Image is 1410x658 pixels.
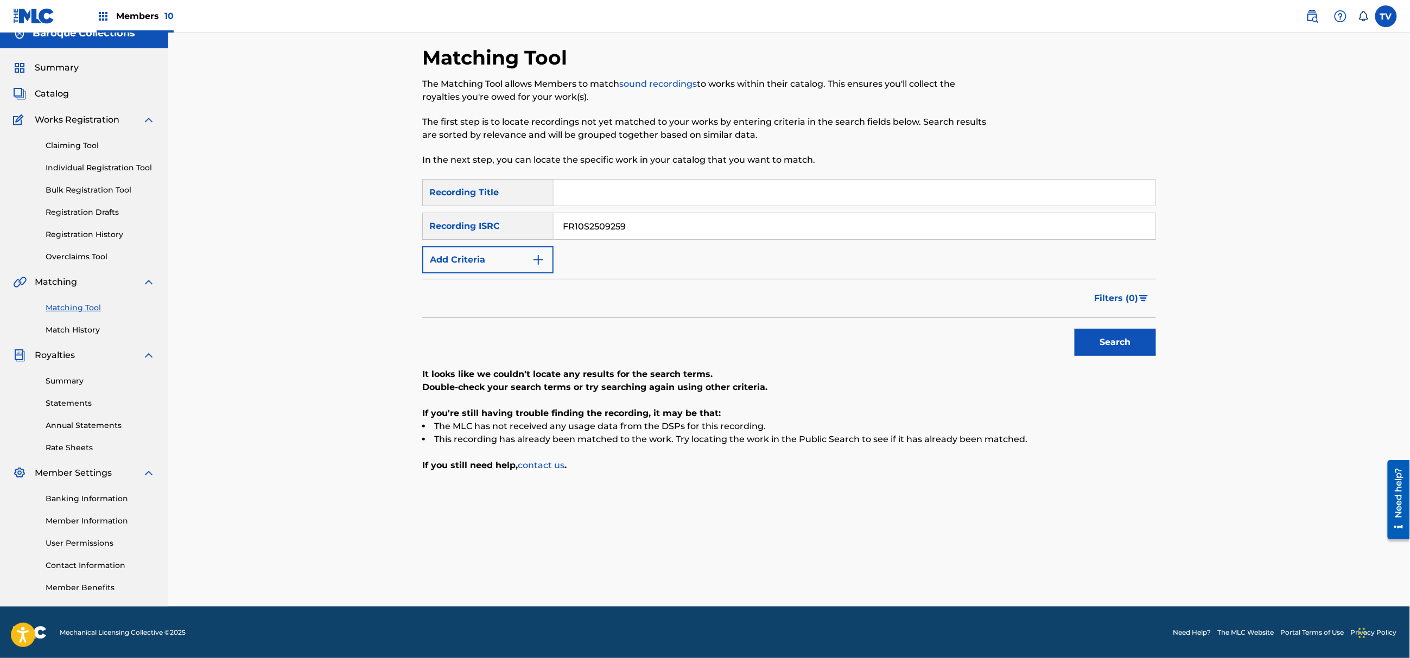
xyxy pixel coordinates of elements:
img: expand [142,467,155,480]
h5: Baroque Collections [33,27,135,40]
img: search [1306,10,1319,23]
span: Summary [35,61,79,74]
a: Public Search [1301,5,1323,27]
a: Rate Sheets [46,442,155,453]
img: Works Registration [13,113,27,126]
p: If you're still having trouble finding the recording, it may be that: [422,407,1156,420]
a: Summary [46,375,155,387]
img: filter [1139,295,1148,302]
div: Chat-Widget [1356,606,1410,658]
span: Works Registration [35,113,119,126]
p: Double-check your search terms or try searching again using other criteria. [422,381,1156,394]
h2: Matching Tool [422,46,573,70]
a: Bulk Registration Tool [46,184,155,196]
img: help [1334,10,1347,23]
img: logo [13,626,47,639]
img: Accounts [13,27,26,40]
img: Member Settings [13,467,26,480]
a: Need Help? [1173,628,1211,637]
a: Portal Terms of Use [1281,628,1344,637]
div: Ziehen [1359,617,1365,649]
button: Add Criteria [422,246,554,273]
span: Member Settings [35,467,112,480]
span: Filters ( 0 ) [1095,292,1139,305]
a: CatalogCatalog [13,87,69,100]
a: Statements [46,398,155,409]
a: Annual Statements [46,420,155,431]
span: Catalog [35,87,69,100]
img: expand [142,349,155,362]
span: Royalties [35,349,75,362]
a: SummarySummary [13,61,79,74]
a: Member Benefits [46,582,155,593]
a: Member Information [46,515,155,527]
img: expand [142,113,155,126]
p: In the next step, you can locate the specific work in your catalog that you want to match. [422,154,987,167]
a: The MLC Website [1218,628,1274,637]
span: Members [116,10,174,22]
a: Claiming Tool [46,140,155,151]
a: Registration Drafts [46,207,155,218]
button: Filters (0) [1088,285,1156,312]
a: Contact Information [46,560,155,571]
iframe: Chat Widget [1356,606,1410,658]
span: Mechanical Licensing Collective © 2025 [60,628,186,637]
a: Registration History [46,229,155,240]
a: Privacy Policy [1351,628,1397,637]
a: sound recordings [619,79,697,89]
img: Royalties [13,349,26,362]
p: The Matching Tool allows Members to match to works within their catalog. This ensures you'll coll... [422,78,987,104]
a: Banking Information [46,493,155,504]
a: contact us [518,460,564,470]
form: Search Form [422,179,1156,361]
p: It looks like we couldn't locate any results for the search terms. [422,368,1156,381]
li: This recording has already been matched to the work. Try locating the work in the Public Search t... [422,433,1156,446]
p: The first step is to locate recordings not yet matched to your works by entering criteria in the ... [422,116,987,142]
span: 10 [164,11,174,21]
p: If you still need help, . [422,459,1156,472]
img: Matching [13,276,27,289]
a: Individual Registration Tool [46,162,155,174]
a: Overclaims Tool [46,251,155,263]
div: User Menu [1375,5,1397,27]
img: 9d2ae6d4665cec9f34b9.svg [532,253,545,266]
img: expand [142,276,155,289]
img: MLC Logo [13,8,55,24]
li: The MLC has not received any usage data from the DSPs for this recording. [422,420,1156,433]
img: Top Rightsholders [97,10,110,23]
img: Summary [13,61,26,74]
a: User Permissions [46,538,155,549]
div: Notifications [1358,11,1369,22]
a: Matching Tool [46,302,155,314]
iframe: Resource Center [1380,456,1410,544]
img: Catalog [13,87,26,100]
button: Search [1075,329,1156,356]
span: Matching [35,276,77,289]
a: Match History [46,324,155,336]
div: Help [1330,5,1351,27]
